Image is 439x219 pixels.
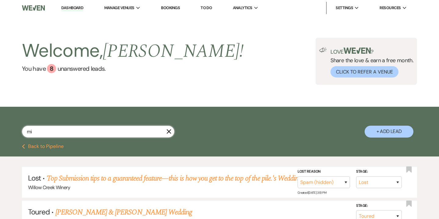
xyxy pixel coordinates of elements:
a: Dashboard [61,5,83,11]
button: Click to Refer a Venue [330,66,398,77]
span: Created: [DATE] 3:51 PM [298,191,326,195]
p: Love ? [330,48,413,55]
a: Bookings [161,5,180,10]
button: + Add Lead [365,126,413,138]
label: Stage: [356,168,402,175]
span: Lost [28,173,41,183]
div: 8 [47,64,56,73]
a: [PERSON_NAME] & [PERSON_NAME] Wedding [55,207,192,218]
span: Manage Venues [104,5,134,11]
div: Share the love & earn a free month. [327,48,413,77]
span: [PERSON_NAME] ! [103,37,244,65]
span: Toured [28,207,50,217]
img: loud-speaker-illustration.svg [319,48,327,52]
span: Resources [380,5,401,11]
label: Stage: [356,203,402,209]
span: Settings [336,5,353,11]
span: Willow Creek Winery [28,184,70,191]
input: Search by name, event date, email address or phone number [22,126,174,138]
label: Lost Reason [298,168,350,175]
span: Analytics [233,5,252,11]
a: Top Submission tips to a guaranteed feature—this is how you get to the top of the pile.'s Wedding [47,173,302,184]
img: Weven Logo [22,2,45,14]
a: To Do [201,5,212,10]
button: Back to Pipeline [22,144,64,149]
h2: Welcome, [22,38,244,64]
a: You have 8 unanswered leads. [22,64,244,73]
img: weven-logo-green.svg [344,48,371,54]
